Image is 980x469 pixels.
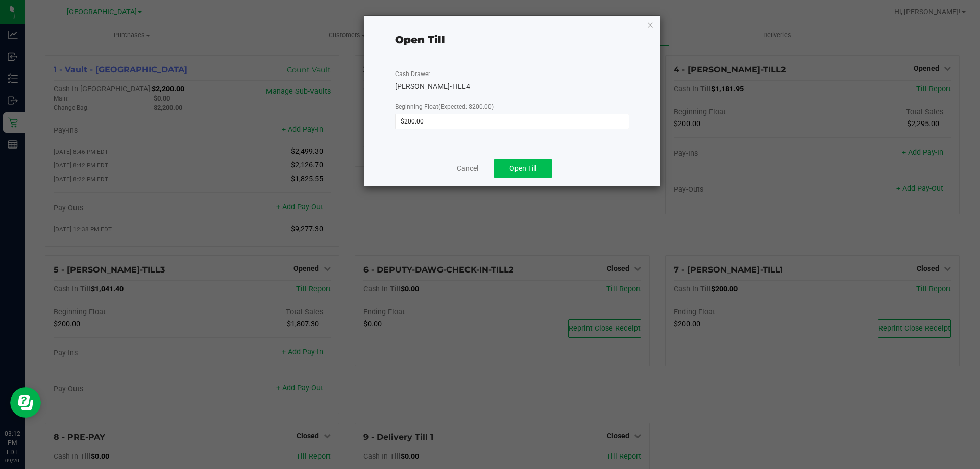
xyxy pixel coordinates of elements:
span: Open Till [509,164,536,172]
div: Open Till [395,32,445,47]
div: [PERSON_NAME]-TILL4 [395,81,629,92]
a: Cancel [457,163,478,174]
span: (Expected: $200.00) [438,103,494,110]
iframe: Resource center [10,387,41,418]
button: Open Till [494,159,552,178]
span: Beginning Float [395,103,494,110]
label: Cash Drawer [395,69,430,79]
